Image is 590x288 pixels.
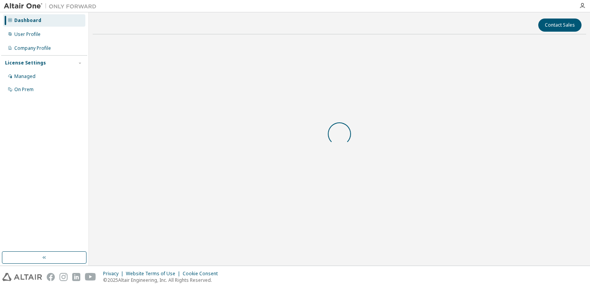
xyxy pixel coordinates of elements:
[47,273,55,281] img: facebook.svg
[14,86,34,93] div: On Prem
[126,271,183,277] div: Website Terms of Use
[103,271,126,277] div: Privacy
[5,60,46,66] div: License Settings
[14,17,41,24] div: Dashboard
[2,273,42,281] img: altair_logo.svg
[14,31,41,37] div: User Profile
[14,73,36,80] div: Managed
[72,273,80,281] img: linkedin.svg
[85,273,96,281] img: youtube.svg
[14,45,51,51] div: Company Profile
[183,271,222,277] div: Cookie Consent
[4,2,100,10] img: Altair One
[538,19,582,32] button: Contact Sales
[103,277,222,283] p: © 2025 Altair Engineering, Inc. All Rights Reserved.
[59,273,68,281] img: instagram.svg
